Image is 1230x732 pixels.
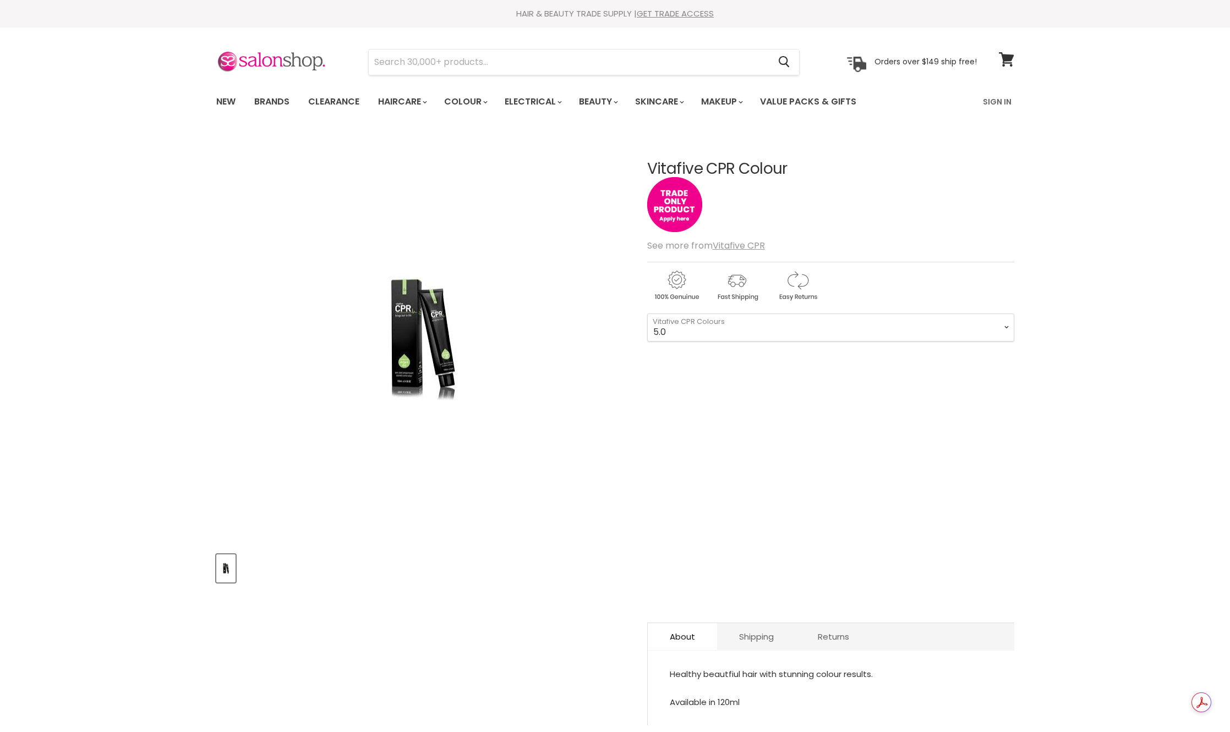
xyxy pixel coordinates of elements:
a: New [208,90,244,113]
input: Search [369,49,770,75]
img: returns.gif [768,269,827,302]
a: Vitafive CPR [713,239,765,252]
p: Orders over $149 ship free! [874,57,977,67]
button: Search [770,49,799,75]
a: Makeup [693,90,750,113]
a: Sign In [976,90,1018,113]
a: Shipping [717,623,796,650]
img: shipping.gif [708,269,766,302]
a: Beauty [571,90,625,113]
a: Brands [246,90,298,113]
img: Vitafive CPR Colour [325,193,518,483]
span: See more from [647,239,765,252]
button: Vitafive CPR Colour [216,554,236,582]
h1: Vitafive CPR Colour [647,161,1014,178]
form: Product [368,49,800,75]
a: GET TRADE ACCESS [637,8,714,19]
a: Value Packs & Gifts [752,90,865,113]
a: Skincare [627,90,691,113]
a: About [648,623,717,650]
img: genuine.gif [647,269,706,302]
img: tradeonly_small.jpg [647,177,702,232]
a: Electrical [496,90,568,113]
a: Haircare [370,90,434,113]
div: Healthy beautfiul hair with stunning colour results. Available in 120ml [670,667,992,709]
nav: Main [203,86,1028,118]
div: HAIR & BEAUTY TRADE SUPPLY | [203,8,1028,19]
a: Colour [436,90,494,113]
img: Vitafive CPR Colour [217,555,234,581]
div: Product thumbnails [215,551,629,582]
a: Returns [796,623,871,650]
ul: Main menu [208,86,921,118]
div: Vitafive CPR Colour image. Click or Scroll to Zoom. [216,133,627,544]
a: Clearance [300,90,368,113]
